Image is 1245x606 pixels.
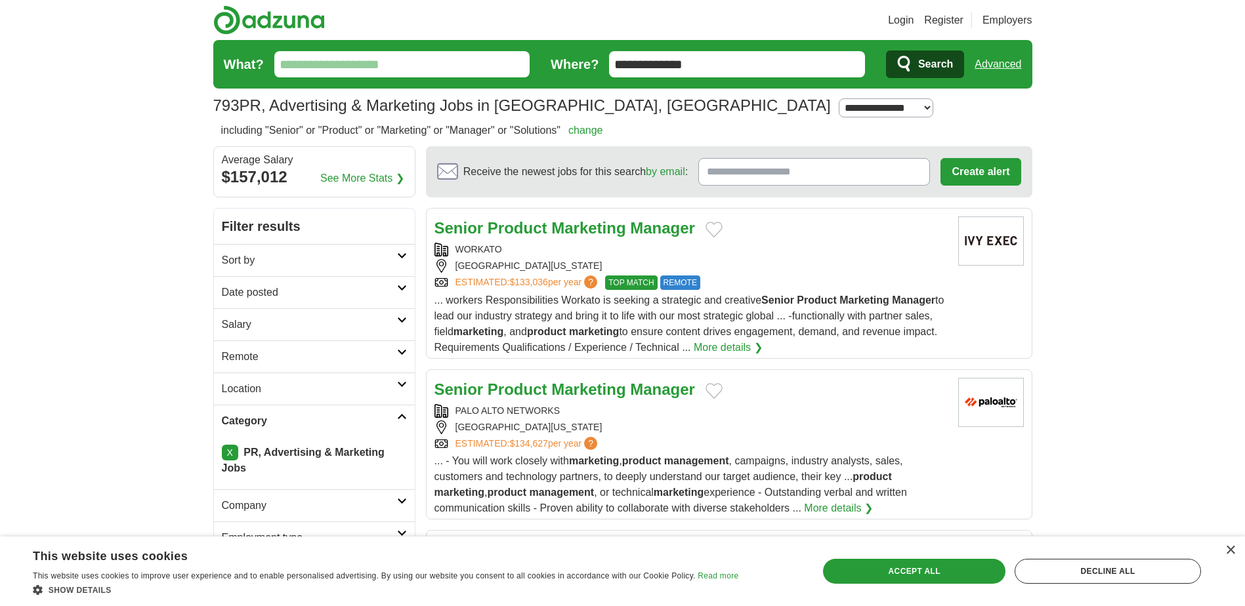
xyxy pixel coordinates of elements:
h2: Remote [222,349,397,365]
a: See More Stats ❯ [320,171,404,186]
strong: Marketing [839,294,889,306]
h2: Company [222,498,397,514]
span: $133,036 [509,277,547,287]
strong: Senior [761,294,794,306]
button: Add to favorite jobs [706,383,723,399]
strong: marketing [654,487,704,498]
a: Employment type [214,521,415,554]
h1: PR, Advertising & Marketing Jobs in [GEOGRAPHIC_DATA], [GEOGRAPHIC_DATA] [213,96,831,114]
strong: marketing [569,455,619,466]
img: Palo Alto Networks logo [958,378,1024,427]
strong: product [622,455,662,466]
strong: product [853,471,892,482]
h2: including "Senior" or "Product" or "Marketing" or "Manager" or "Solutions" [221,123,603,138]
strong: management [529,487,594,498]
a: Date posted [214,276,415,308]
div: [GEOGRAPHIC_DATA][US_STATE] [434,420,948,434]
strong: Manager [892,294,935,306]
strong: PR, Advertising & Marketing Jobs [222,447,385,474]
a: Location [214,373,415,405]
h2: Date posted [222,285,397,300]
button: Create alert [940,158,1021,186]
strong: Manager [630,380,695,398]
button: Add to favorite jobs [706,222,723,237]
a: Category [214,405,415,437]
strong: product [527,326,566,337]
strong: marketing [454,326,503,337]
a: Sort by [214,244,415,276]
strong: marketing [569,326,619,337]
label: What? [224,54,264,74]
span: TOP MATCH [605,275,657,290]
div: Average Salary [222,155,407,165]
span: Receive the newest jobs for this search : [463,164,688,180]
h2: Location [222,381,397,397]
a: Register [924,12,963,28]
h2: Category [222,413,397,429]
strong: product [487,487,526,498]
a: by email [646,166,685,177]
span: REMOTE [660,275,700,290]
button: Search [886,51,964,78]
strong: Senior [434,380,484,398]
strong: management [664,455,729,466]
div: Show details [33,583,738,596]
a: Advanced [975,51,1021,77]
strong: Product [797,294,836,306]
span: ? [584,275,597,289]
div: Accept all [823,559,1005,584]
strong: marketing [434,487,484,498]
span: ? [584,437,597,450]
span: Show details [49,586,112,595]
a: ESTIMATED:$134,627per year? [455,437,601,451]
h2: Sort by [222,253,397,268]
span: $134,627 [509,438,547,449]
img: Company logo [958,216,1024,266]
a: More details ❯ [804,500,873,516]
a: Company [214,489,415,521]
div: [GEOGRAPHIC_DATA][US_STATE] [434,259,948,273]
div: Decline all [1015,559,1201,584]
a: Read more, opens a new window [698,571,738,580]
span: Search [918,51,953,77]
h2: Salary [222,317,397,333]
img: Adzuna logo [213,5,325,35]
div: WORKATO [434,243,948,256]
strong: Senior [434,219,484,237]
a: Salary [214,308,415,340]
div: Close [1225,546,1235,555]
a: Login [888,12,914,28]
span: ... workers Responsibilities Workato is seeking a strategic and creative to lead our industry str... [434,294,944,353]
strong: Marketing [551,219,625,237]
a: change [568,125,603,136]
strong: Marketing [551,380,625,398]
h2: Employment type [222,530,397,546]
a: Remote [214,340,415,373]
a: Senior Product Marketing Manager [434,219,695,237]
span: ... - You will work closely with , , campaigns, industry analysts, sales, customers and technolog... [434,455,907,514]
a: More details ❯ [694,340,763,355]
a: ESTIMATED:$133,036per year? [455,275,601,290]
span: This website uses cookies to improve user experience and to enable personalised advertising. By u... [33,571,696,580]
strong: Manager [630,219,695,237]
div: This website uses cookies [33,544,706,564]
span: 793 [213,94,240,117]
div: $157,012 [222,165,407,189]
strong: Product [488,380,547,398]
a: Employers [982,12,1032,28]
strong: Product [488,219,547,237]
a: X [222,445,238,460]
a: Senior Product Marketing Manager [434,380,695,398]
a: PALO ALTO NETWORKS [455,405,560,416]
label: Where? [551,54,599,74]
h2: Filter results [214,209,415,244]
